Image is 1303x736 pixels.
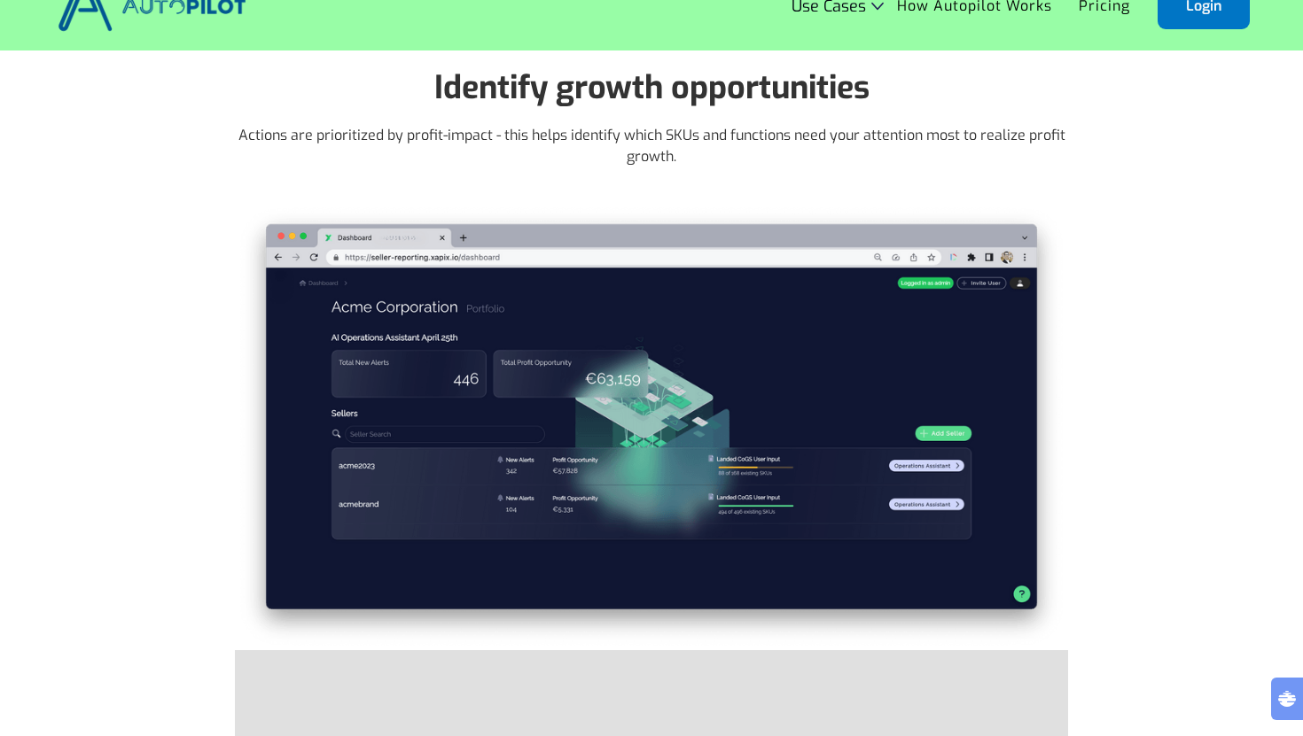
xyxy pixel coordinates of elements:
[871,2,884,10] img: Icon Rounded Chevron Dark - BRIX Templates
[235,125,1068,167] p: Actions are prioritized by profit-impact - this helps identify which SKUs and functions need your...
[434,66,870,109] strong: Identify growth opportunities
